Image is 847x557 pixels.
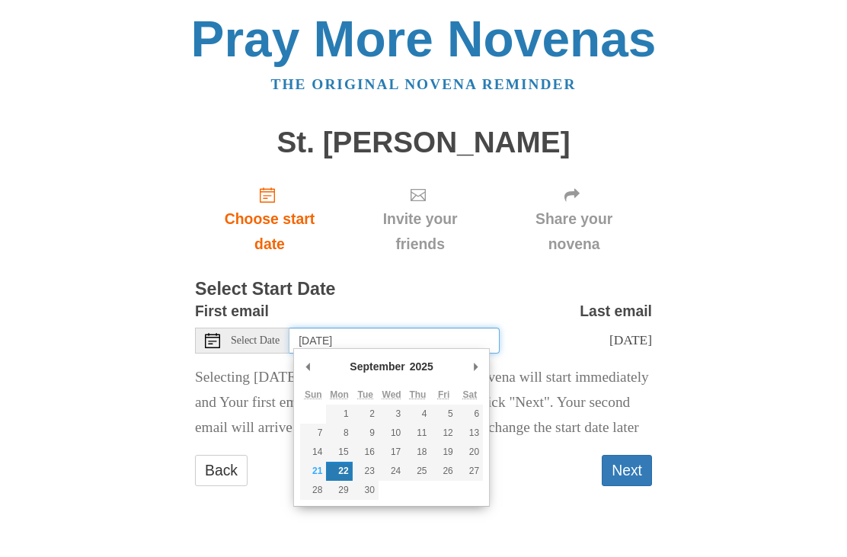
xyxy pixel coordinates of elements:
[382,389,401,400] abbr: Wednesday
[326,462,352,481] button: 22
[404,405,430,424] button: 4
[300,355,315,378] button: Previous Month
[326,405,352,424] button: 1
[195,174,344,264] a: Choose start date
[195,299,269,324] label: First email
[300,424,326,443] button: 7
[344,174,496,264] div: Click "Next" to confirm your start date first.
[431,443,457,462] button: 19
[438,389,449,400] abbr: Friday
[326,424,352,443] button: 8
[609,332,652,347] span: [DATE]
[300,443,326,462] button: 14
[195,280,652,299] h3: Select Start Date
[353,405,379,424] button: 2
[379,424,404,443] button: 10
[409,389,426,400] abbr: Thursday
[511,206,637,257] span: Share your novena
[468,355,483,378] button: Next Month
[496,174,652,264] div: Click "Next" to confirm your start date first.
[289,328,500,354] input: Use the arrow keys to pick a date
[300,481,326,500] button: 28
[602,455,652,486] button: Next
[347,355,407,378] div: September
[195,365,652,440] p: Selecting [DATE] as the start date means Your novena will start immediately and Your first email ...
[457,424,483,443] button: 13
[353,481,379,500] button: 30
[457,443,483,462] button: 20
[305,389,322,400] abbr: Sunday
[379,462,404,481] button: 24
[358,389,373,400] abbr: Tuesday
[431,424,457,443] button: 12
[326,481,352,500] button: 29
[210,206,329,257] span: Choose start date
[300,462,326,481] button: 21
[353,443,379,462] button: 16
[404,462,430,481] button: 25
[330,389,349,400] abbr: Monday
[231,335,280,346] span: Select Date
[431,405,457,424] button: 5
[195,455,248,486] a: Back
[195,126,652,159] h1: St. [PERSON_NAME]
[360,206,481,257] span: Invite your friends
[191,11,657,67] a: Pray More Novenas
[457,462,483,481] button: 27
[271,76,577,92] a: The original novena reminder
[457,405,483,424] button: 6
[353,424,379,443] button: 9
[404,424,430,443] button: 11
[580,299,652,324] label: Last email
[379,443,404,462] button: 17
[431,462,457,481] button: 26
[463,389,478,400] abbr: Saturday
[379,405,404,424] button: 3
[404,443,430,462] button: 18
[353,462,379,481] button: 23
[408,355,436,378] div: 2025
[326,443,352,462] button: 15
